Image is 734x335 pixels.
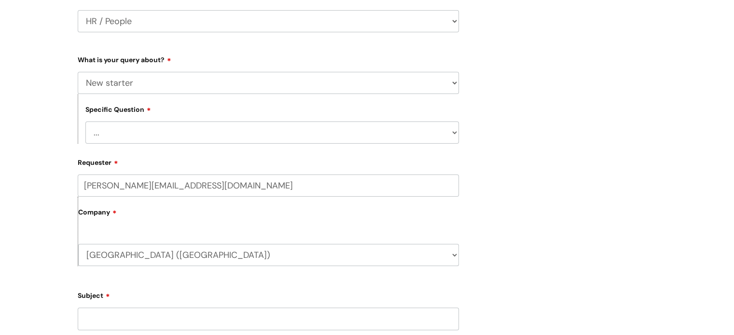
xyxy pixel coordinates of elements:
[78,53,459,64] label: What is your query about?
[78,155,459,167] label: Requester
[78,288,459,300] label: Subject
[78,174,459,197] input: Email
[78,205,459,227] label: Company
[85,104,151,114] label: Specific Question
